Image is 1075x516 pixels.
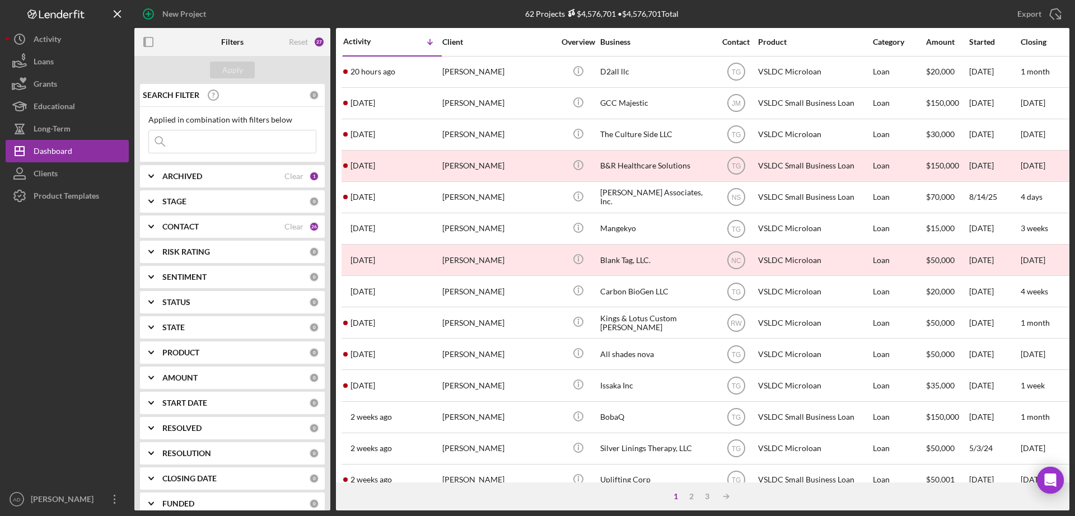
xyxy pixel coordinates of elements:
div: 0 [309,247,319,257]
div: B&R Healthcare Solutions [600,151,712,181]
div: Carbon BioGen LLC [600,276,712,306]
span: $150,000 [926,412,959,421]
div: Export [1017,3,1041,25]
time: 2025-09-15 23:59 [350,287,375,296]
text: TG [731,350,741,358]
div: VSLDC Small Business Loan [758,465,870,495]
div: [PERSON_NAME] [442,120,554,149]
time: [DATE] [1021,349,1045,359]
span: $50,000 [926,349,955,359]
time: 2025-09-11 19:02 [350,412,392,421]
div: 0 [309,196,319,207]
div: Clear [284,172,303,181]
span: $50,000 [926,443,955,453]
div: [PERSON_NAME] [442,57,554,87]
time: [DATE] [1021,255,1045,265]
div: $150,000 [926,151,968,181]
div: New Project [162,3,206,25]
text: TG [731,382,741,390]
div: 0 [309,348,319,358]
div: 26 [309,222,319,232]
div: [PERSON_NAME] [442,214,554,243]
div: $50,000 [926,245,968,275]
button: Apply [210,62,255,78]
time: 2025-09-18 20:00 [350,98,375,107]
div: [DATE] [969,151,1020,181]
a: Clients [6,162,129,185]
div: Loan [873,214,925,243]
button: Product Templates [6,185,129,207]
div: [DATE] [969,402,1020,432]
span: $20,000 [926,67,955,76]
b: AMOUNT [162,373,198,382]
div: Loan [873,57,925,87]
div: Kings & Lotus Custom [PERSON_NAME] [600,308,712,337]
time: 1 week [1021,381,1045,390]
div: [DATE] [969,214,1020,243]
div: Mangekyo [600,214,712,243]
time: 2025-09-24 19:22 [350,67,395,76]
b: RESOLUTION [162,449,211,458]
text: NS [731,194,741,201]
div: 0 [309,90,319,100]
div: Issaka Inc [600,370,712,400]
b: RESOLVED [162,424,202,433]
b: ARCHIVED [162,172,202,181]
div: [DATE] [969,465,1020,495]
div: Reset [289,37,308,46]
div: VSLDC Microloan [758,245,870,275]
div: 8/14/25 [969,182,1020,212]
div: [PERSON_NAME] [442,465,554,495]
div: [PERSON_NAME] Associates, Inc. [600,182,712,212]
div: VSLDC Microloan [758,276,870,306]
time: 2025-09-16 19:22 [350,224,375,233]
time: [DATE] [1021,475,1045,484]
b: PRODUCT [162,348,199,357]
div: Loan [873,370,925,400]
time: 2025-09-10 19:07 [350,475,392,484]
div: Contact [715,37,757,46]
div: Product Templates [34,185,99,210]
div: [PERSON_NAME] [442,339,554,369]
div: Clear [284,222,303,231]
time: 3 weeks [1021,223,1048,233]
div: VSLDC Microloan [758,434,870,463]
div: Loan [873,276,925,306]
time: 4 weeks [1021,287,1048,296]
text: TG [731,476,741,484]
div: Loan [873,245,925,275]
div: Business [600,37,712,46]
time: 2025-09-11 16:15 [350,444,392,453]
b: RISK RATING [162,247,210,256]
b: CLOSING DATE [162,474,217,483]
text: TG [731,414,741,421]
div: 0 [309,297,319,307]
time: 1 month [1021,412,1050,421]
div: Amount [926,37,968,46]
div: Long-Term [34,118,71,143]
time: 2025-09-16 22:48 [350,161,375,170]
div: Open Intercom Messenger [1037,467,1064,494]
time: 2025-09-15 16:19 [350,318,375,327]
text: TG [731,68,741,76]
div: [PERSON_NAME] [442,434,554,463]
div: VSLDC Microloan [758,120,870,149]
a: Dashboard [6,140,129,162]
div: 0 [309,473,319,484]
time: 1 month [1021,67,1050,76]
div: VSLDC Small Business Loan [758,88,870,118]
b: STATE [162,323,185,332]
div: Uplifting Corp [600,465,712,495]
div: Activity [343,37,392,46]
div: [PERSON_NAME] [442,182,554,212]
div: Started [969,37,1020,46]
a: Long-Term [6,118,129,140]
button: New Project [134,3,217,25]
div: [PERSON_NAME] [28,488,101,513]
div: Applied in combination with filters below [148,115,316,124]
time: 2025-09-16 05:11 [350,256,375,265]
div: [DATE] [969,245,1020,275]
div: 0 [309,322,319,332]
div: Educational [34,95,75,120]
